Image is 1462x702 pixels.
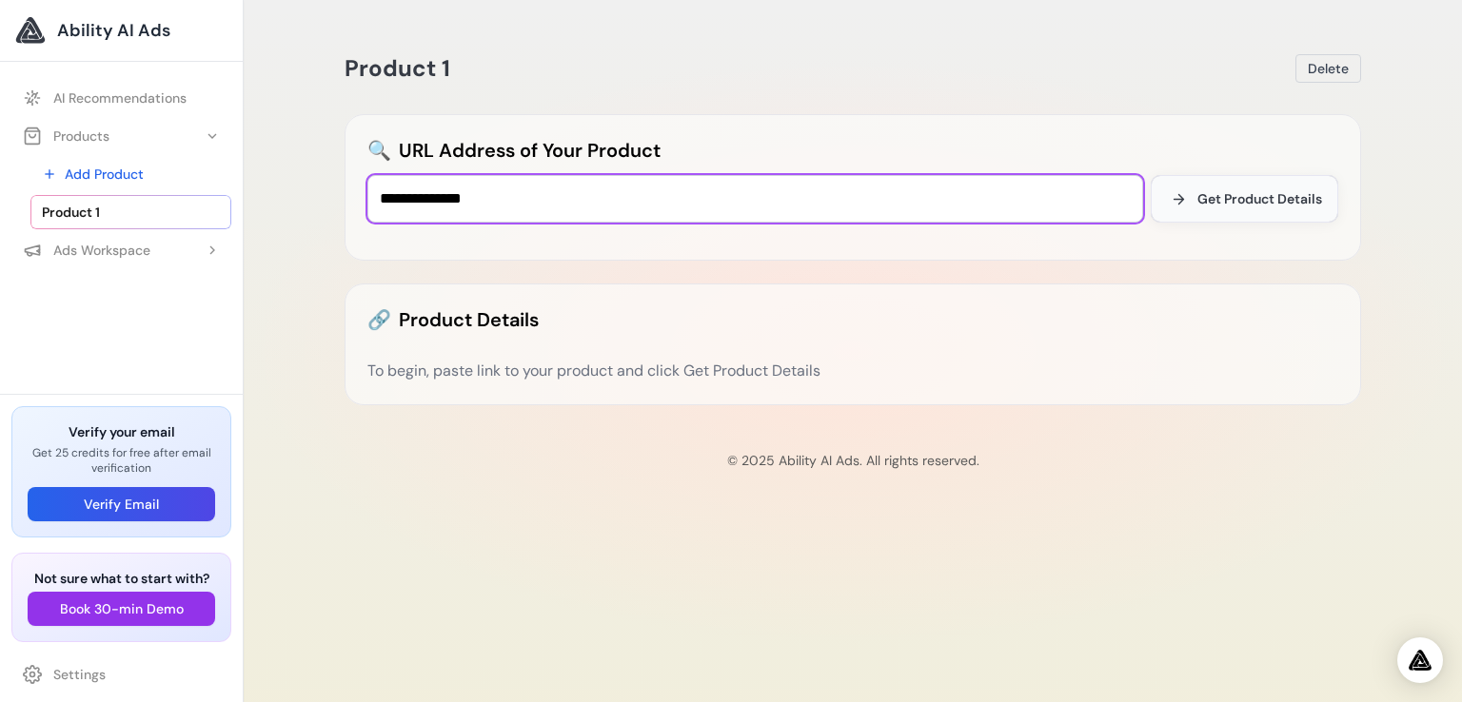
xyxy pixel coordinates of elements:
[11,119,231,153] button: Products
[1308,59,1349,78] span: Delete
[1397,637,1443,683] div: Open Intercom Messenger
[42,203,100,222] span: Product 1
[28,569,215,588] h3: Not sure what to start with?
[28,445,215,476] p: Get 25 credits for free after email verification
[1151,175,1338,223] button: Get Product Details
[345,53,450,83] span: Product 1
[15,15,227,46] a: Ability AI Ads
[11,233,231,267] button: Ads Workspace
[259,451,1447,470] p: © 2025 Ability AI Ads. All rights reserved.
[1295,54,1361,83] button: Delete
[57,17,170,44] span: Ability AI Ads
[1197,189,1322,208] span: Get Product Details
[23,241,150,260] div: Ads Workspace
[28,422,215,441] h3: Verify your email
[367,306,391,333] span: 🔗
[30,157,231,191] a: Add Product
[367,137,1338,164] h2: URL Address of Your Product
[367,137,391,164] span: 🔍
[367,306,1338,333] h2: Product Details
[28,487,215,521] button: Verify Email
[11,657,231,692] a: Settings
[28,592,215,626] button: Book 30-min Demo
[11,81,231,115] a: AI Recommendations
[367,360,1338,382] div: To begin, paste link to your product and click Get Product Details
[23,127,109,146] div: Products
[30,195,231,229] a: Product 1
